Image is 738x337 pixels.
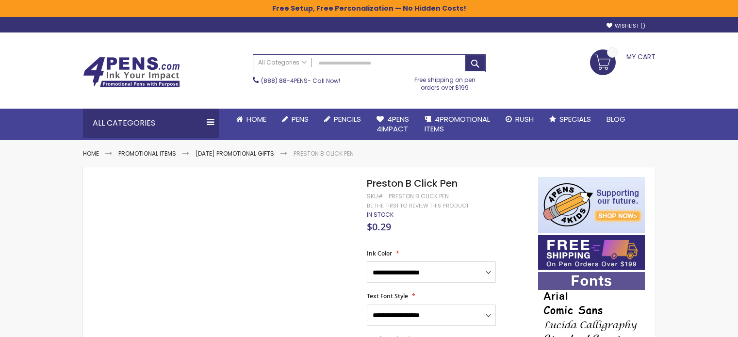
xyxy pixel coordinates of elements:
a: Pencils [316,109,369,130]
span: Home [246,114,266,124]
a: Pens [274,109,316,130]
span: - Call Now! [261,77,340,85]
a: All Categories [253,55,312,71]
span: Specials [559,114,591,124]
a: Wishlist [607,22,645,30]
img: 4Pens Custom Pens and Promotional Products [83,57,180,88]
span: Pencils [334,114,361,124]
strong: SKU [367,192,385,200]
a: 4Pens4impact [369,109,417,140]
span: Preston B Click Pen [367,177,458,190]
a: [DATE] Promotional Gifts [196,149,274,158]
a: Rush [498,109,541,130]
a: 4PROMOTIONALITEMS [417,109,498,140]
img: Free shipping on orders over $199 [538,235,645,270]
span: $0.29 [367,220,391,233]
span: Blog [607,114,625,124]
div: Availability [367,211,394,219]
span: Ink Color [367,249,392,257]
a: Be the first to review this product [367,202,469,209]
span: Rush [515,114,534,124]
a: Specials [541,109,599,130]
span: In stock [367,210,394,219]
span: 4Pens 4impact [377,114,409,134]
img: 4pens 4 kids [538,177,645,233]
a: Promotional Items [118,149,176,158]
div: Preston B Click Pen [389,193,449,200]
div: Free shipping on pen orders over $199 [404,72,486,92]
a: Home [229,109,274,130]
a: Blog [599,109,633,130]
span: Pens [292,114,309,124]
a: Home [83,149,99,158]
span: All Categories [258,59,307,66]
span: Text Font Style [367,292,408,300]
a: (888) 88-4PENS [261,77,308,85]
div: All Categories [83,109,219,138]
li: Preston B Click Pen [294,150,354,158]
span: 4PROMOTIONAL ITEMS [425,114,490,134]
